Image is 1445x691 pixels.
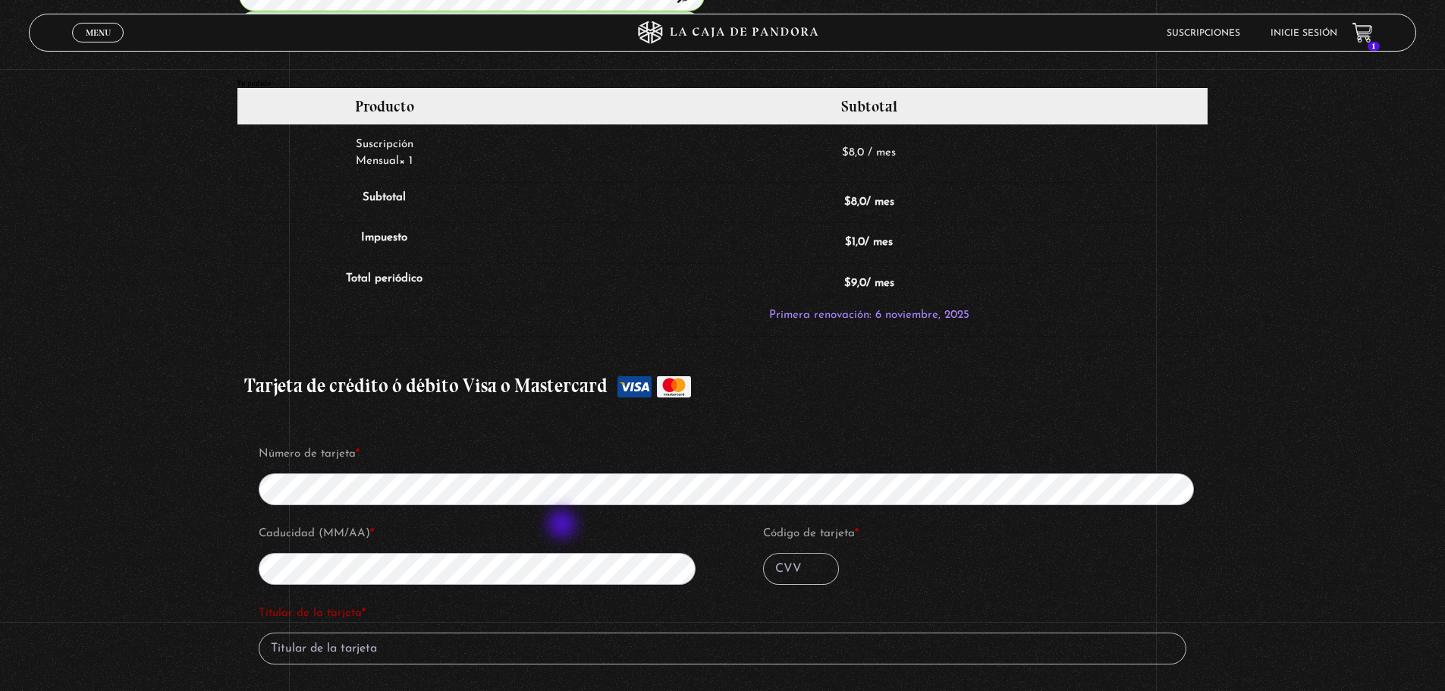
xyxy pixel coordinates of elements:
[842,147,849,159] span: $
[86,28,111,37] span: Menu
[237,222,531,263] th: Impuesto
[1352,23,1373,43] a: 1
[237,263,531,336] th: Total periódico
[244,367,1200,405] label: Tarjeta de crédito ó débito Visa o Mastercard
[356,139,413,150] span: Suscripción
[531,182,1207,223] td: / mes
[237,88,531,124] th: Producto
[259,523,702,545] label: Caducidad (MM/AA)
[237,80,1208,87] h3: Tu pedido
[844,278,866,289] span: 9,0
[531,88,1207,124] th: Subtotal
[237,124,531,182] td: Mensual
[259,633,1186,664] input: Titular de la tarjeta
[1167,29,1240,38] a: Suscripciones
[237,182,531,223] th: Subtotal
[259,443,1206,466] label: Número de tarjeta
[1271,29,1337,38] a: Inicie sesión
[1368,42,1380,51] span: 1
[844,196,866,208] span: 8,0
[842,147,864,159] bdi: 8,0
[845,237,852,248] span: $
[763,523,1206,545] label: Código de tarjeta
[845,237,865,248] span: 1,0
[531,222,1207,263] td: / mes
[80,41,116,52] span: Cerrar
[844,278,851,289] span: $
[844,196,851,208] span: $
[868,147,896,159] span: / mes
[399,155,413,167] strong: × 1
[531,263,1207,336] td: / mes
[769,309,969,321] small: Primera renovación: 6 noviembre, 2025
[763,553,839,585] input: CVV
[259,602,1186,625] label: Titular de la tarjeta
[239,11,700,39] div: Fuerte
